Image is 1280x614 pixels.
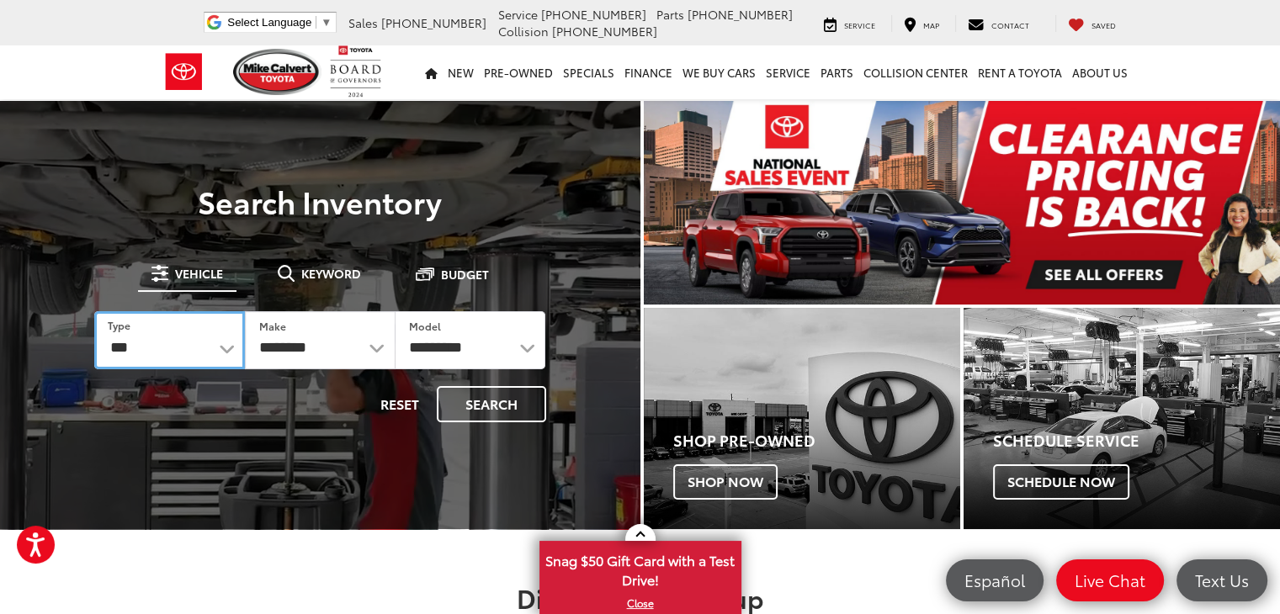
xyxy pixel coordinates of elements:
a: Rent a Toyota [973,45,1067,99]
span: Español [956,569,1033,590]
span: Sales [348,14,378,31]
a: About Us [1067,45,1133,99]
a: Schedule Service Schedule Now [964,308,1280,529]
span: Vehicle [175,267,223,279]
a: New [443,45,479,99]
div: Toyota [964,308,1280,529]
h4: Schedule Service [993,432,1280,449]
a: Select Language​ [227,16,332,29]
h2: Discover Our Lineup [47,584,1234,611]
a: Español [946,559,1044,601]
span: Collision [498,23,549,40]
label: Model [409,319,441,333]
a: Service [811,15,888,32]
button: Search [437,386,546,422]
a: Parts [815,45,858,99]
div: Toyota [644,308,960,529]
a: Live Chat [1056,559,1164,601]
span: Live Chat [1066,569,1154,590]
img: Mike Calvert Toyota [233,49,322,95]
span: Parts [656,6,684,23]
span: Text Us [1187,569,1257,590]
a: Finance [619,45,677,99]
img: Toyota [152,45,215,99]
a: Contact [955,15,1042,32]
a: Map [891,15,952,32]
span: Saved [1091,19,1116,30]
button: Reset [366,386,433,422]
span: Keyword [301,267,361,279]
span: Map [923,19,939,30]
a: Pre-Owned [479,45,558,99]
span: Contact [991,19,1029,30]
span: Shop Now [673,464,778,500]
h3: Search Inventory [71,184,570,218]
span: Select Language [227,16,311,29]
span: [PHONE_NUMBER] [541,6,646,23]
a: My Saved Vehicles [1055,15,1129,32]
a: Home [420,45,443,99]
span: Service [498,6,538,23]
a: WE BUY CARS [677,45,761,99]
span: [PHONE_NUMBER] [381,14,486,31]
a: Text Us [1176,559,1267,601]
span: Snag $50 Gift Card with a Test Drive! [541,543,740,594]
label: Type [108,318,130,332]
span: ▼ [321,16,332,29]
a: Service [761,45,815,99]
span: Service [844,19,875,30]
a: Specials [558,45,619,99]
span: Budget [441,268,489,280]
span: [PHONE_NUMBER] [688,6,793,23]
label: Make [259,319,286,333]
span: Schedule Now [993,464,1129,500]
a: Collision Center [858,45,973,99]
h4: Shop Pre-Owned [673,432,960,449]
span: [PHONE_NUMBER] [552,23,657,40]
a: Shop Pre-Owned Shop Now [644,308,960,529]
